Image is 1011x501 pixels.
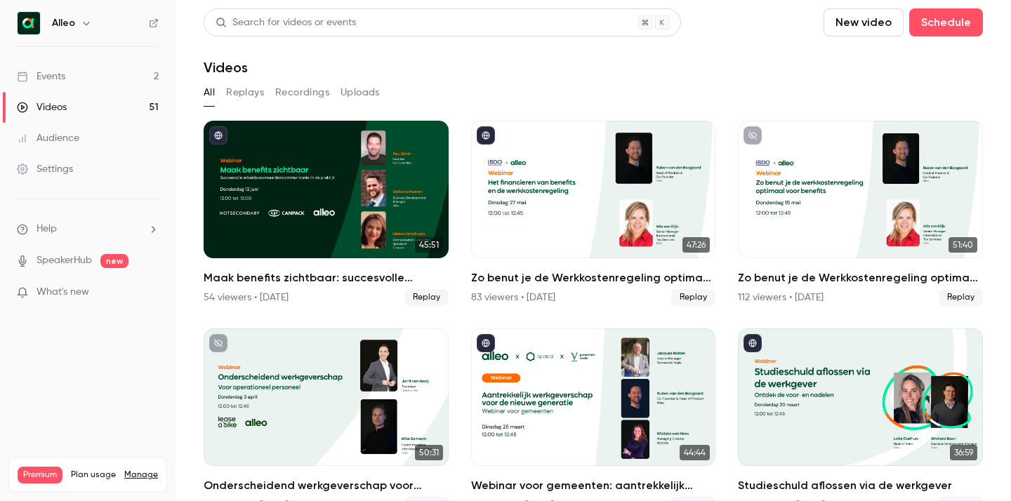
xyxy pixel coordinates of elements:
[738,121,983,306] li: Zo benut je de Werkkostenregeling optimaal voor benefits
[471,477,716,494] h2: Webinar voor gemeenten: aantrekkelijk werkgeverschap voor de nieuwe generatie
[37,253,92,268] a: SpeakerHub
[204,121,449,306] a: 45:51Maak benefits zichtbaar: succesvolle arbeidsvoorwaarden communicatie in de praktijk54 viewer...
[124,469,158,481] a: Manage
[950,445,977,460] span: 36:59
[671,289,715,306] span: Replay
[744,126,762,145] button: unpublished
[71,469,116,481] span: Plan usage
[142,286,159,299] iframe: Noticeable Trigger
[471,269,716,286] h2: Zo benut je de Werkkostenregeling optimaal voor benefits
[738,269,983,286] h2: Zo benut je de Werkkostenregeling optimaal voor benefits
[17,131,79,145] div: Audience
[477,334,495,352] button: published
[204,290,289,305] div: 54 viewers • [DATE]
[216,15,356,30] div: Search for videos or events
[17,69,65,83] div: Events
[204,81,215,104] button: All
[226,81,264,104] button: Replays
[18,467,62,483] span: Premium
[204,269,449,286] h2: Maak benefits zichtbaar: succesvolle arbeidsvoorwaarden communicatie in de praktijk
[52,16,75,30] h6: Alleo
[415,445,443,460] span: 50:31
[939,289,983,306] span: Replay
[204,8,983,493] section: Videos
[37,285,89,300] span: What's new
[209,126,227,145] button: published
[341,81,380,104] button: Uploads
[415,237,443,253] span: 45:51
[204,59,248,76] h1: Videos
[18,12,40,34] img: Alleo
[738,477,983,494] h2: Studieschuld aflossen via de werkgever
[680,445,710,460] span: 44:44
[738,121,983,306] a: 51:40Zo benut je de Werkkostenregeling optimaal voor benefits112 viewers • [DATE]Replay
[949,237,977,253] span: 51:40
[209,334,227,352] button: unpublished
[204,477,449,494] h2: Onderscheidend werkgeverschap voor operationeel personeel
[471,290,555,305] div: 83 viewers • [DATE]
[37,222,57,236] span: Help
[471,121,716,306] a: 47:26Zo benut je de Werkkostenregeling optimaal voor benefits83 viewers • [DATE]Replay
[17,222,159,236] li: help-dropdown-opener
[100,254,128,268] span: new
[17,100,67,114] div: Videos
[404,289,449,306] span: Replay
[824,8,904,36] button: New video
[204,121,449,306] li: Maak benefits zichtbaar: succesvolle arbeidsvoorwaarden communicatie in de praktijk
[477,126,495,145] button: published
[17,162,73,176] div: Settings
[471,121,716,306] li: Zo benut je de Werkkostenregeling optimaal voor benefits
[744,334,762,352] button: published
[909,8,983,36] button: Schedule
[738,290,824,305] div: 112 viewers • [DATE]
[275,81,329,104] button: Recordings
[682,237,710,253] span: 47:26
